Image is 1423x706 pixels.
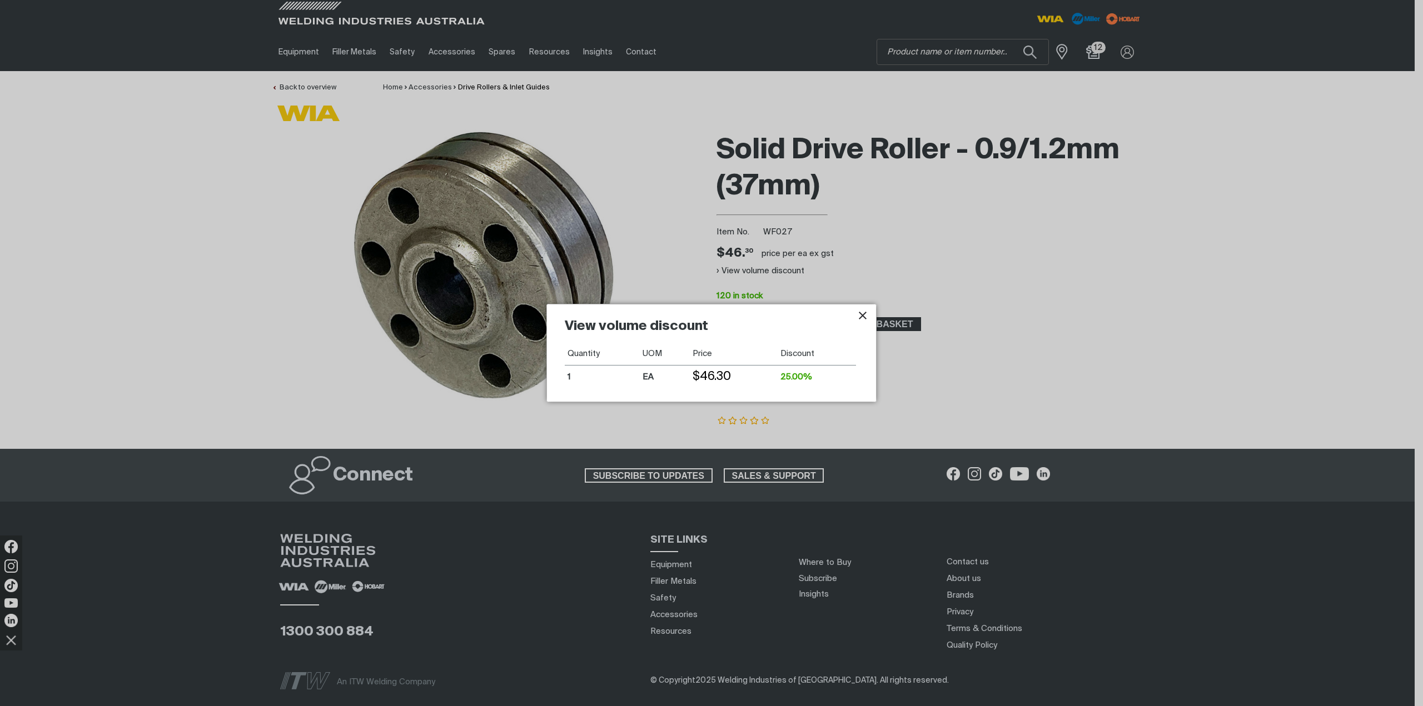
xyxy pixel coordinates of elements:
h2: View volume discount [565,318,856,342]
td: 25.00% [778,365,856,389]
th: Quantity [565,342,640,365]
button: Close pop-up overlay [856,309,869,322]
th: Price [690,342,777,365]
td: 1 [565,365,640,389]
td: EA [640,365,690,389]
th: Discount [778,342,856,365]
th: UOM [640,342,690,365]
td: $46.30 [690,365,777,389]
